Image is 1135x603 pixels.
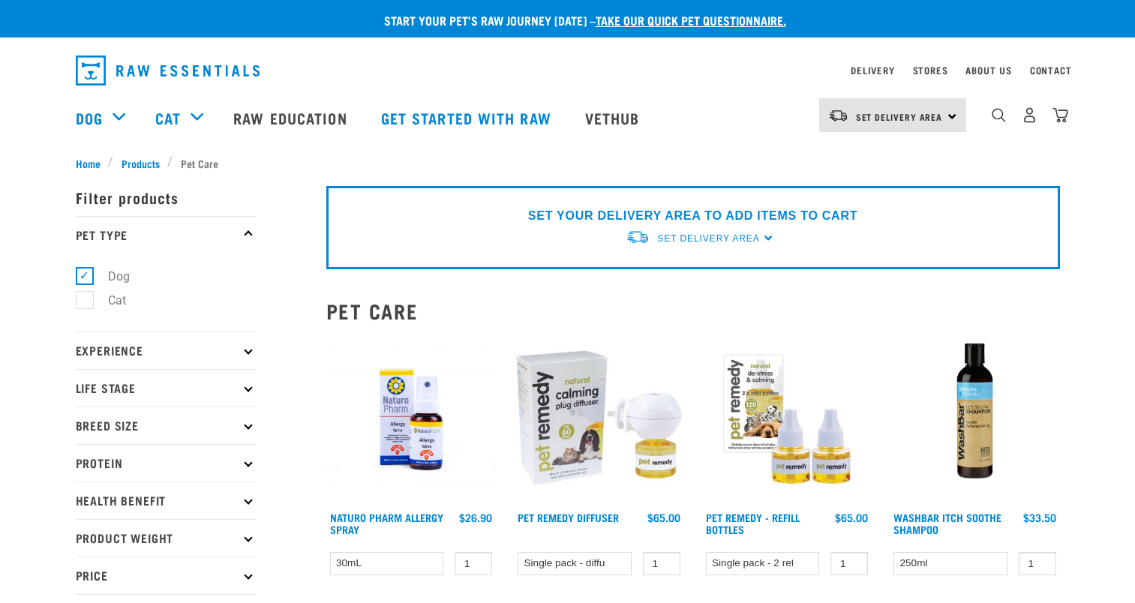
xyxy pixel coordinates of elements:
a: Raw Education [218,88,365,148]
label: Dog [84,267,136,286]
a: Delivery [851,67,894,73]
img: Pet Remedy [514,334,684,505]
p: SET YOUR DELIVERY AREA TO ADD ITEMS TO CART [528,207,857,225]
input: 1 [455,552,492,575]
a: Stores [913,67,948,73]
div: $26.90 [459,511,492,523]
div: $65.00 [647,511,680,523]
a: Get started with Raw [366,88,570,148]
div: $33.50 [1023,511,1056,523]
p: Life Stage [76,369,256,406]
p: Price [76,556,256,594]
a: take our quick pet questionnaire. [596,16,786,23]
input: 1 [643,552,680,575]
a: Cat [155,106,181,129]
img: user.png [1022,107,1037,123]
img: home-icon@2x.png [1052,107,1068,123]
a: Home [76,155,109,171]
img: van-moving.png [626,229,650,245]
h2: Pet Care [326,299,1060,322]
img: Pet remedy refills [702,334,872,505]
a: Vethub [570,88,659,148]
span: Products [122,155,160,171]
a: Dog [76,106,103,129]
p: Protein [76,444,256,481]
input: 1 [830,552,868,575]
img: home-icon-1@2x.png [992,108,1006,122]
a: Naturo Pharm Allergy Spray [330,514,443,532]
p: Filter products [76,178,256,216]
span: Home [76,155,101,171]
p: Experience [76,331,256,369]
p: Breed Size [76,406,256,444]
a: Pet Remedy - Refill Bottles [706,514,800,532]
nav: dropdown navigation [64,49,1072,91]
img: van-moving.png [828,109,848,122]
img: Raw Essentials Logo [76,55,260,85]
a: About Us [965,67,1011,73]
a: Pet Remedy Diffuser [518,514,619,520]
span: Set Delivery Area [657,233,759,244]
p: Product Weight [76,519,256,556]
p: Pet Type [76,216,256,253]
a: Contact [1030,67,1072,73]
div: $65.00 [835,511,868,523]
img: 2023 AUG RE Product1728 [326,334,497,505]
input: 1 [1019,552,1056,575]
label: Cat [84,291,132,310]
a: WashBar Itch Soothe Shampoo [893,514,1001,532]
img: Wash Bar Itch Soothe Shampoo [890,334,1060,505]
a: Products [113,155,167,171]
p: Health Benefit [76,481,256,519]
span: Set Delivery Area [856,114,943,119]
nav: breadcrumbs [76,155,1060,171]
